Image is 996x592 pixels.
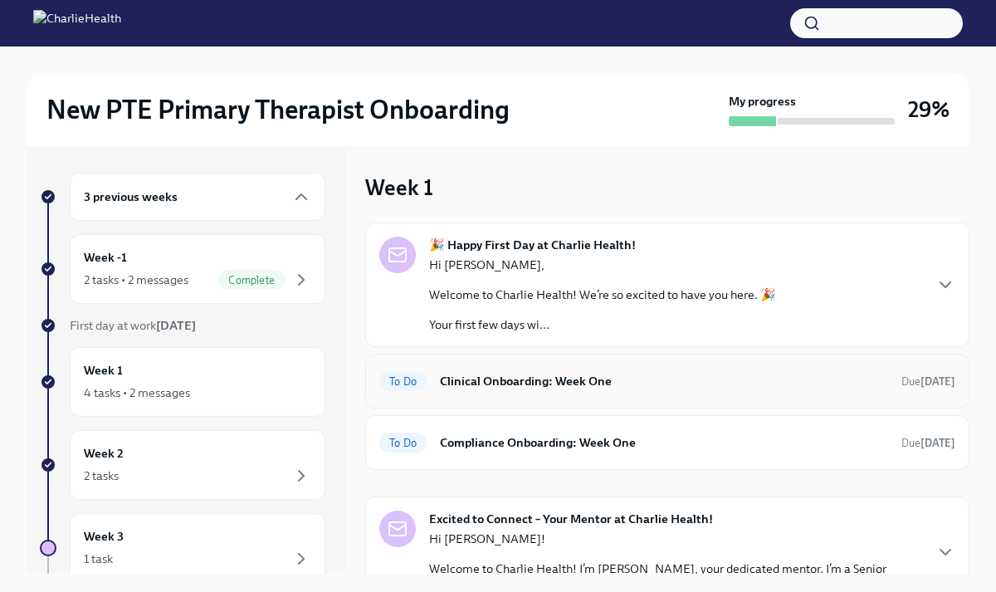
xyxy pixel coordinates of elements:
div: 1 task [84,550,113,567]
span: To Do [379,375,427,388]
strong: Excited to Connect – Your Mentor at Charlie Health! [429,511,713,527]
div: 3 previous weeks [70,173,325,221]
strong: 🎉 Happy First Day at Charlie Health! [429,237,636,253]
p: Welcome to Charlie Health! We’re so excited to have you here. 🎉 [429,286,776,303]
a: Week -12 tasks • 2 messagesComplete [40,234,325,304]
strong: [DATE] [156,318,196,333]
a: To DoCompliance Onboarding: Week OneDue[DATE] [379,429,955,456]
h2: New PTE Primary Therapist Onboarding [46,93,510,126]
img: CharlieHealth [33,10,121,37]
h6: Week 1 [84,361,123,379]
span: Due [901,375,955,388]
h6: 3 previous weeks [84,188,178,206]
h6: Week 2 [84,444,124,462]
h6: Week 3 [84,527,124,546]
span: Complete [218,274,285,286]
a: Week 14 tasks • 2 messages [40,347,325,417]
a: Week 31 task [40,513,325,583]
span: First day at work [70,318,196,333]
h6: Clinical Onboarding: Week One [440,372,888,390]
div: 2 tasks [84,467,119,484]
div: 2 tasks • 2 messages [84,272,188,288]
a: Week 22 tasks [40,430,325,500]
div: 4 tasks • 2 messages [84,384,190,401]
span: September 20th, 2025 08:00 [901,374,955,389]
span: To Do [379,437,427,449]
strong: [DATE] [920,437,955,449]
h6: Compliance Onboarding: Week One [440,433,888,452]
span: Due [901,437,955,449]
a: First day at work[DATE] [40,317,325,334]
span: September 20th, 2025 08:00 [901,435,955,451]
a: To DoClinical Onboarding: Week OneDue[DATE] [379,368,955,394]
h3: 29% [908,95,950,125]
h6: Week -1 [84,248,127,267]
strong: My progress [729,93,796,110]
strong: [DATE] [920,375,955,388]
p: Hi [PERSON_NAME]! [429,531,922,547]
h3: Week 1 [365,173,433,203]
p: Hi [PERSON_NAME], [429,257,776,273]
p: Your first few days wi... [429,316,776,333]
